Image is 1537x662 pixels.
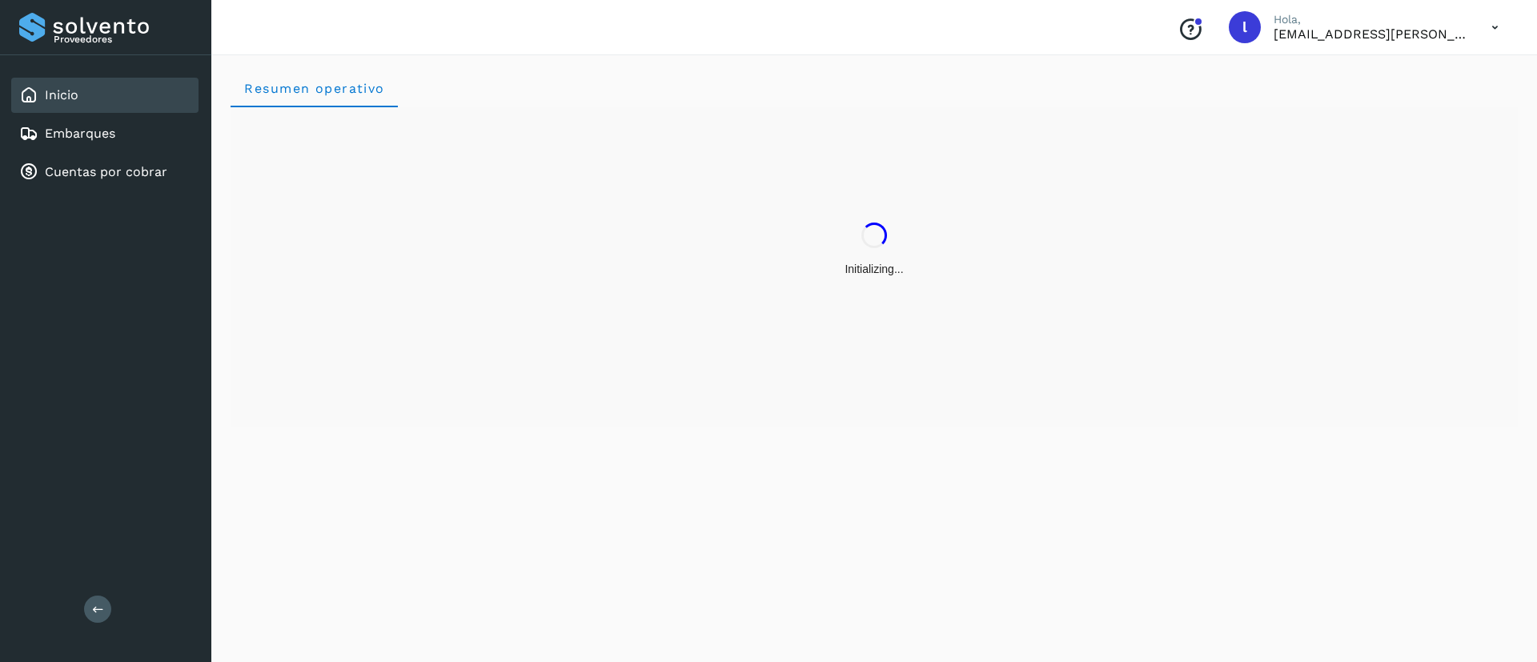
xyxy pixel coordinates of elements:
div: Cuentas por cobrar [11,154,199,190]
a: Cuentas por cobrar [45,164,167,179]
span: Resumen operativo [243,81,385,96]
p: Hola, [1274,13,1466,26]
div: Embarques [11,116,199,151]
div: Inicio [11,78,199,113]
p: lauraamalia.castillo@xpertal.com [1274,26,1466,42]
a: Embarques [45,126,115,141]
p: Proveedores [54,34,192,45]
a: Inicio [45,87,78,102]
